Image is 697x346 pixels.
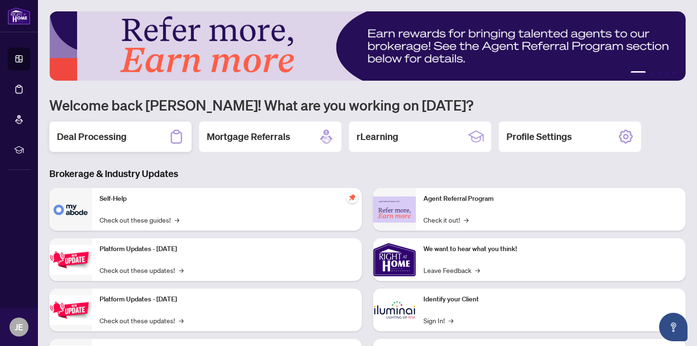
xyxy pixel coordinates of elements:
[179,265,183,275] span: →
[475,265,480,275] span: →
[672,71,676,75] button: 5
[100,315,183,326] a: Check out these updates!→
[100,244,354,254] p: Platform Updates - [DATE]
[100,265,183,275] a: Check out these updates!→
[657,71,661,75] button: 3
[207,130,290,143] h2: Mortgage Referrals
[49,188,92,231] img: Self-Help
[100,294,354,305] p: Platform Updates - [DATE]
[650,71,653,75] button: 2
[49,96,686,114] h1: Welcome back [PERSON_NAME]! What are you working on [DATE]?
[179,315,183,326] span: →
[423,194,678,204] p: Agent Referral Program
[506,130,572,143] h2: Profile Settings
[49,167,686,180] h3: Brokerage & Industry Updates
[631,71,646,75] button: 1
[347,192,358,203] span: pushpin
[423,315,453,326] a: Sign In!→
[659,313,688,341] button: Open asap
[423,244,678,254] p: We want to hear what you think!
[57,130,127,143] h2: Deal Processing
[423,294,678,305] p: Identify your Client
[8,7,30,25] img: logo
[373,196,416,223] img: Agent Referral Program
[15,320,23,334] span: JE
[665,71,669,75] button: 4
[174,215,179,225] span: →
[100,194,354,204] p: Self-Help
[449,315,453,326] span: →
[373,289,416,331] img: Identify your Client
[49,11,686,81] img: Slide 0
[49,245,92,275] img: Platform Updates - July 21, 2025
[100,215,179,225] a: Check out these guides!→
[49,295,92,325] img: Platform Updates - July 8, 2025
[423,265,480,275] a: Leave Feedback→
[423,215,468,225] a: Check it out!→
[373,238,416,281] img: We want to hear what you think!
[464,215,468,225] span: →
[357,130,398,143] h2: rLearning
